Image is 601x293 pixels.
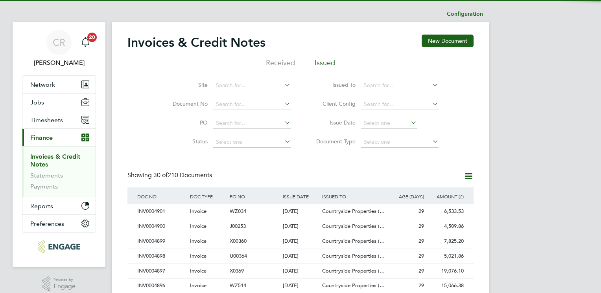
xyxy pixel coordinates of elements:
input: Search for... [361,99,439,110]
span: 29 [418,253,424,259]
span: Reports [30,202,53,210]
span: Jobs [30,99,44,106]
button: Finance [22,129,96,146]
div: 6,533.53 [426,204,466,219]
span: WZ034 [230,208,246,214]
span: Powered by [53,277,76,283]
button: Network [22,76,96,93]
div: [DATE] [281,264,321,278]
div: INV0004896 [135,278,188,293]
span: Invoice [190,238,206,244]
span: X00360 [230,238,247,244]
div: INV0004900 [135,219,188,234]
div: 4,509.86 [426,219,466,234]
span: Invoice [190,282,206,289]
span: Invoice [190,267,206,274]
button: Preferences [22,215,96,232]
div: INV0004898 [135,249,188,264]
div: INV0004899 [135,234,188,249]
input: Search for... [361,80,439,91]
label: Issue Date [310,119,356,126]
div: INV0004897 [135,264,188,278]
div: [DATE] [281,204,321,219]
div: DOC TYPE [188,187,228,205]
a: Go to home page [22,240,96,253]
span: Countryside Properties (… [322,253,385,259]
h2: Invoices & Credit Notes [127,35,265,50]
span: Countryside Properties (… [322,282,385,289]
label: Issued To [310,81,356,88]
div: Showing [127,171,214,179]
span: Finance [30,134,53,141]
input: Search for... [213,80,291,91]
span: Callum Riley [22,58,96,68]
li: Configuration [447,6,483,22]
label: Site [162,81,208,88]
input: Select one [361,118,417,129]
a: CR[PERSON_NAME] [22,30,96,68]
button: Reports [22,197,96,214]
input: Select one [213,137,291,148]
span: Timesheets [30,116,63,124]
span: CR [53,37,65,48]
label: PO [162,119,208,126]
span: Countryside Properties (… [322,267,385,274]
span: 20 [87,33,97,42]
label: Document Type [310,138,356,145]
div: 7,825.20 [426,234,466,249]
span: 29 [418,267,424,274]
a: Invoices & Credit Notes [30,153,80,168]
span: 29 [418,208,424,214]
span: Network [30,81,55,88]
span: Invoice [190,208,206,214]
div: ISSUED TO [320,187,386,205]
button: New Document [422,35,474,47]
nav: Main navigation [13,22,105,267]
div: [DATE] [281,249,321,264]
div: DOC NO [135,187,188,205]
span: U00364 [230,253,247,259]
img: northbuildrecruit-logo-retina.png [38,240,80,253]
div: INV0004901 [135,204,188,219]
li: Received [266,58,295,72]
a: Payments [30,183,58,190]
a: 20 [77,30,93,55]
div: 5,021.86 [426,249,466,264]
div: 19,076.10 [426,264,466,278]
a: Statements [30,172,63,179]
span: 210 Documents [153,171,212,179]
div: 15,066.38 [426,278,466,293]
div: [DATE] [281,234,321,249]
span: X0369 [230,267,244,274]
span: Invoice [190,253,206,259]
span: 29 [418,238,424,244]
div: Finance [22,146,96,197]
span: J00253 [230,223,246,229]
label: Document No [162,100,208,107]
div: [DATE] [281,278,321,293]
label: Status [162,138,208,145]
input: Search for... [213,118,291,129]
span: Countryside Properties (… [322,223,385,229]
input: Select one [361,137,439,148]
span: Engage [53,283,76,290]
div: ISSUE DATE [281,187,321,205]
span: 29 [418,282,424,289]
div: AMOUNT (£) [426,187,466,205]
a: Powered byEngage [42,277,76,291]
button: Jobs [22,93,96,111]
span: 29 [418,223,424,229]
div: [DATE] [281,219,321,234]
input: Search for... [213,99,291,110]
button: Timesheets [22,111,96,128]
div: PO NO [228,187,280,205]
span: Countryside Properties (… [322,208,385,214]
span: Invoice [190,223,206,229]
span: Preferences [30,220,64,227]
span: WZ514 [230,282,246,289]
span: 30 of [153,171,168,179]
li: Issued [315,58,335,72]
span: Countryside Properties (… [322,238,385,244]
label: Client Config [310,100,356,107]
div: AGE (DAYS) [386,187,426,205]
